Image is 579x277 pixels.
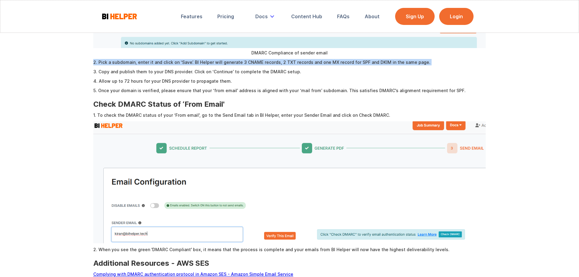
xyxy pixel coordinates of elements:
[93,59,486,65] p: 2. Pick a subdomain, enter it and click on ‘Save’. BI Helper will generate 3 CNAME records, 2 TXT...
[181,13,202,19] div: Features
[213,10,238,23] a: Pricing
[291,13,322,19] div: Content Hub
[287,10,326,23] a: Content Hub
[337,13,350,19] div: FAQs
[395,8,435,25] a: Sign Up
[177,10,207,23] a: Features
[93,100,486,109] h3: Check DMARC Status of ‘From Email'
[365,13,380,19] div: About
[93,87,486,94] p: 5. Once your domain is verified, please ensure that your ‘from email’ address is aligned with you...
[360,10,384,23] a: About
[251,10,281,23] div: Docs
[93,68,486,75] p: 3. Copy and publish them to your DNS provider. Click on ‘Continue’ to complete the DMARC setup.
[93,259,486,268] h3: Additional Resources - AWS SES
[93,50,486,56] figcaption: DMARC Compliance of sender email
[93,246,486,253] p: 2. When you see the green 'DMARC Compliant' box, it means that the process is complete and your e...
[93,78,486,84] p: 4. Allow up to 72 hours for your DNS provider to propagate them.
[93,272,293,277] a: Complying with DMARC authentication protocol in Amazon SES - Amazon Simple Email Service
[439,8,474,25] a: Login
[217,13,234,19] div: Pricing
[333,10,354,23] a: FAQs
[255,13,268,19] div: Docs
[93,112,486,118] p: 1. To check the DMARC status of your ‘From email', go to the Send Email tab in BI Helper, enter y...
